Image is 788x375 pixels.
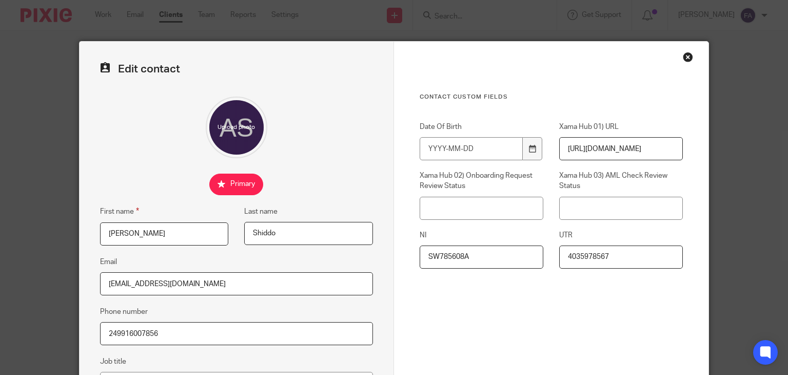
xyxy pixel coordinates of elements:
label: Xama Hub 01) URL [559,122,683,132]
label: Last name [244,207,278,217]
div: Close this dialog window [683,52,693,62]
h2: Edit contact [100,62,373,76]
label: Email [100,257,117,267]
label: Date Of Birth [420,122,543,132]
label: Xama Hub 02) Onboarding Request Review Status [420,171,543,192]
label: First name [100,205,139,217]
h3: Contact Custom fields [420,93,683,101]
label: Xama Hub 03) AML Check Review Status [559,171,683,192]
label: UTR [559,230,683,240]
label: Phone number [100,307,148,317]
label: NI [420,230,543,240]
input: YYYY-MM-DD [420,137,523,160]
label: Job title [100,357,126,367]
